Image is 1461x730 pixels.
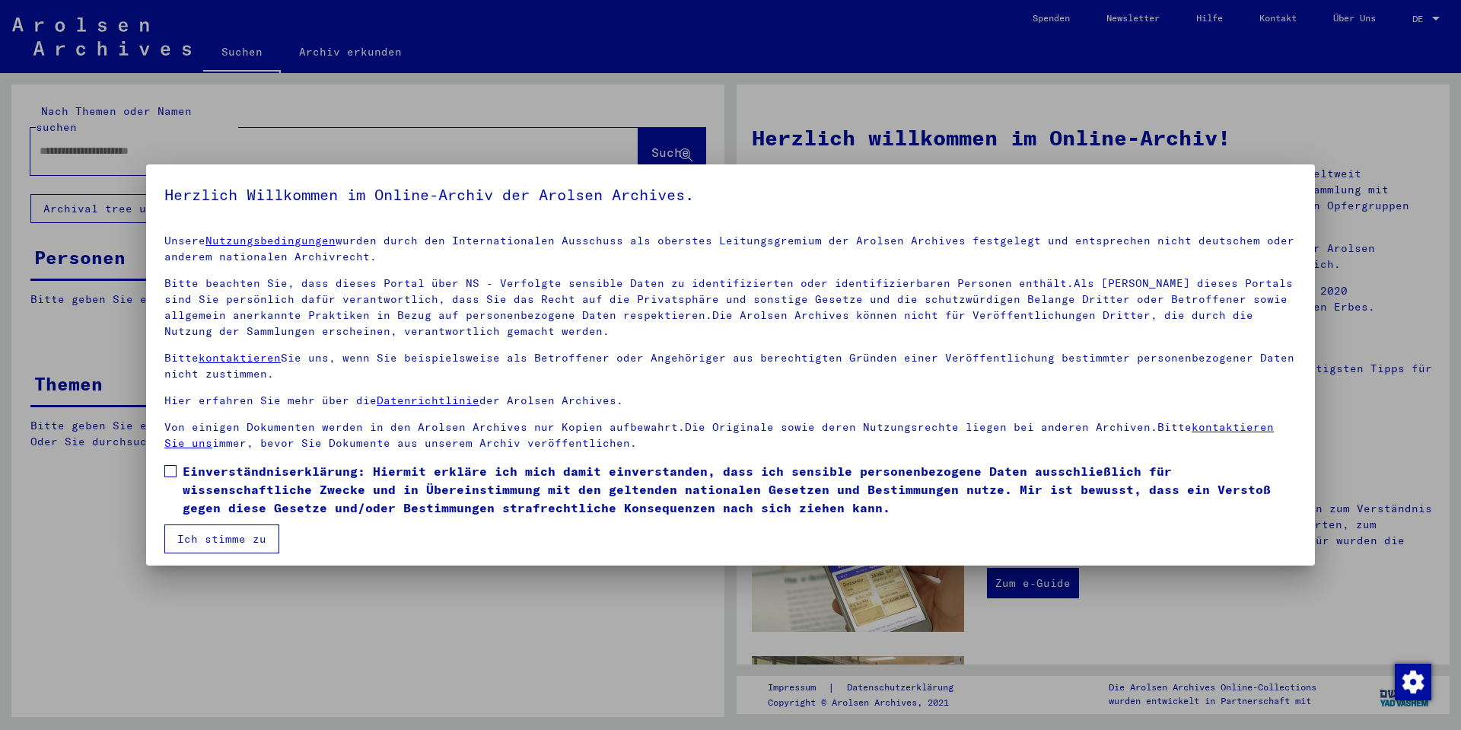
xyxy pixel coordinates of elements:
p: Bitte beachten Sie, dass dieses Portal über NS - Verfolgte sensible Daten zu identifizierten oder... [164,276,1297,339]
a: Nutzungsbedingungen [205,234,336,247]
img: Zustimmung ändern [1395,664,1431,700]
a: Datenrichtlinie [377,394,479,407]
h5: Herzlich Willkommen im Online-Archiv der Arolsen Archives. [164,183,1297,207]
p: Unsere wurden durch den Internationalen Ausschuss als oberstes Leitungsgremium der Arolsen Archiv... [164,233,1297,265]
p: Von einigen Dokumenten werden in den Arolsen Archives nur Kopien aufbewahrt.Die Originale sowie d... [164,419,1297,451]
p: Bitte Sie uns, wenn Sie beispielsweise als Betroffener oder Angehöriger aus berechtigten Gründen ... [164,350,1297,382]
div: Zustimmung ändern [1394,663,1431,700]
a: kontaktieren Sie uns [164,420,1274,450]
p: Hier erfahren Sie mehr über die der Arolsen Archives. [164,393,1297,409]
a: kontaktieren [199,351,281,365]
button: Ich stimme zu [164,524,279,553]
span: Einverständniserklärung: Hiermit erkläre ich mich damit einverstanden, dass ich sensible personen... [183,462,1297,517]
